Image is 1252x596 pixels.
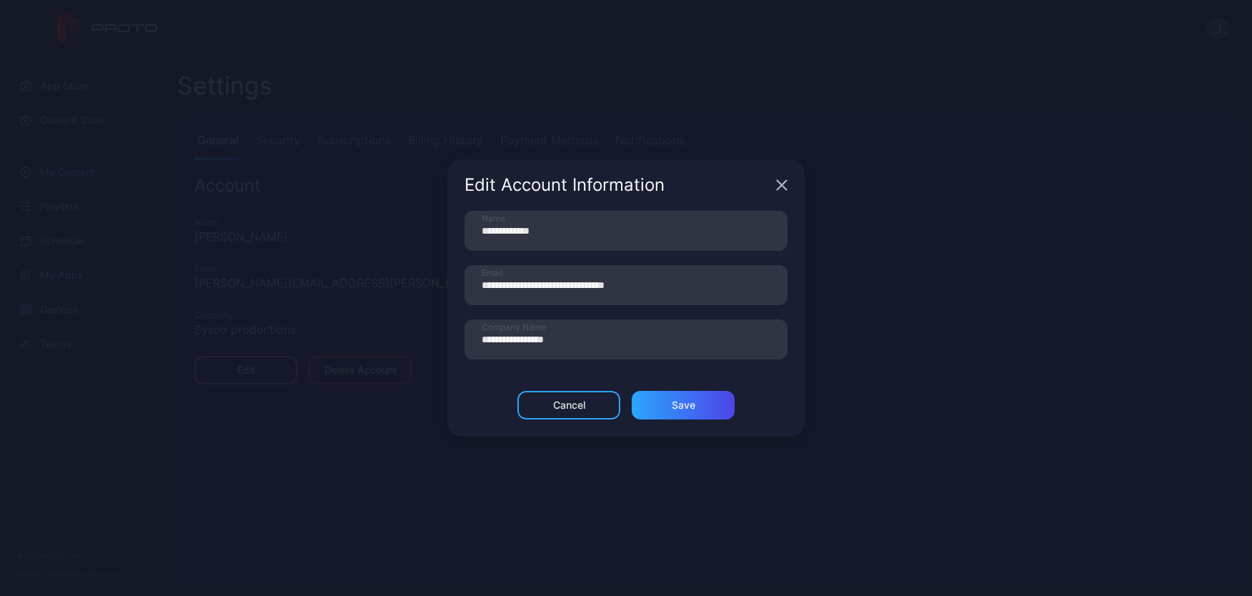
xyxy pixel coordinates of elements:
[632,391,735,419] button: Save
[464,319,788,359] input: Company Name
[672,399,695,411] div: Save
[464,177,770,194] div: Edit Account Information
[464,265,788,305] input: Email
[464,211,788,251] input: Name
[517,391,620,419] button: Cancel
[553,399,585,411] div: Cancel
